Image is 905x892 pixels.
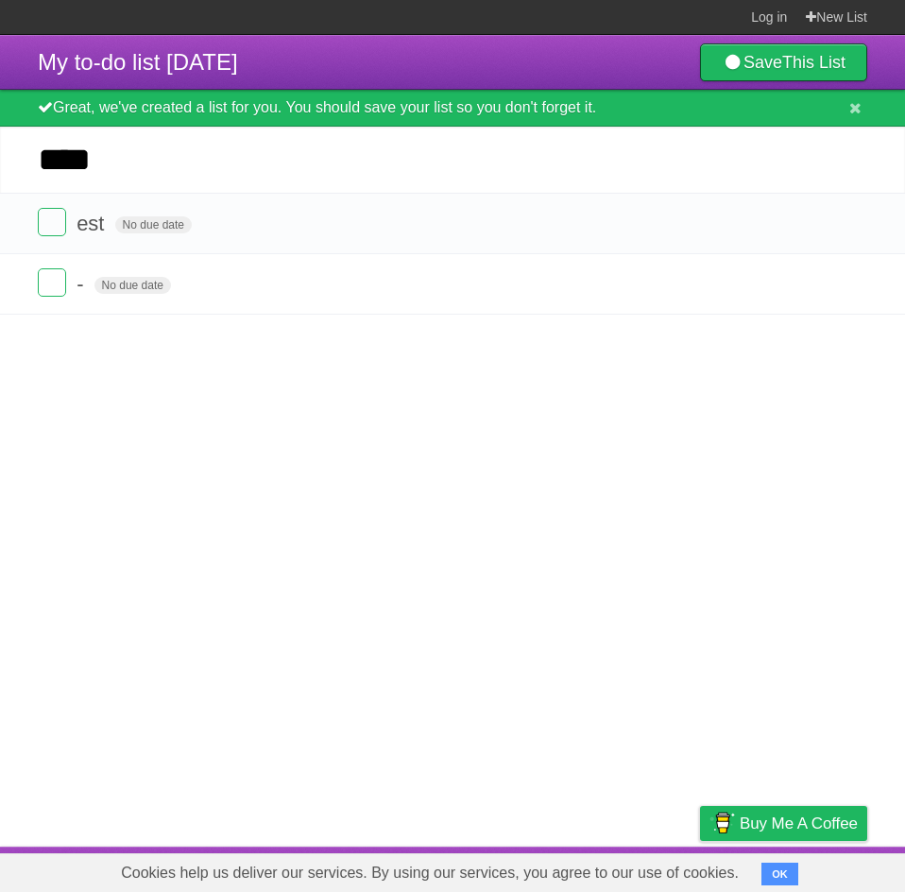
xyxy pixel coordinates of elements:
[77,272,88,296] span: -
[511,851,588,887] a: Developers
[761,863,798,885] button: OK
[748,851,867,887] a: Suggest a feature
[38,49,238,75] span: My to-do list [DATE]
[102,854,758,892] span: Cookies help us deliver our services. By using our services, you agree to our use of cookies.
[77,212,109,235] span: est
[611,851,653,887] a: Terms
[740,807,858,840] span: Buy me a coffee
[675,851,725,887] a: Privacy
[38,268,66,297] label: Done
[38,208,66,236] label: Done
[94,277,171,294] span: No due date
[700,43,867,81] a: SaveThis List
[115,216,192,233] span: No due date
[709,807,735,839] img: Buy me a coffee
[782,53,845,72] b: This List
[700,806,867,841] a: Buy me a coffee
[449,851,488,887] a: About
